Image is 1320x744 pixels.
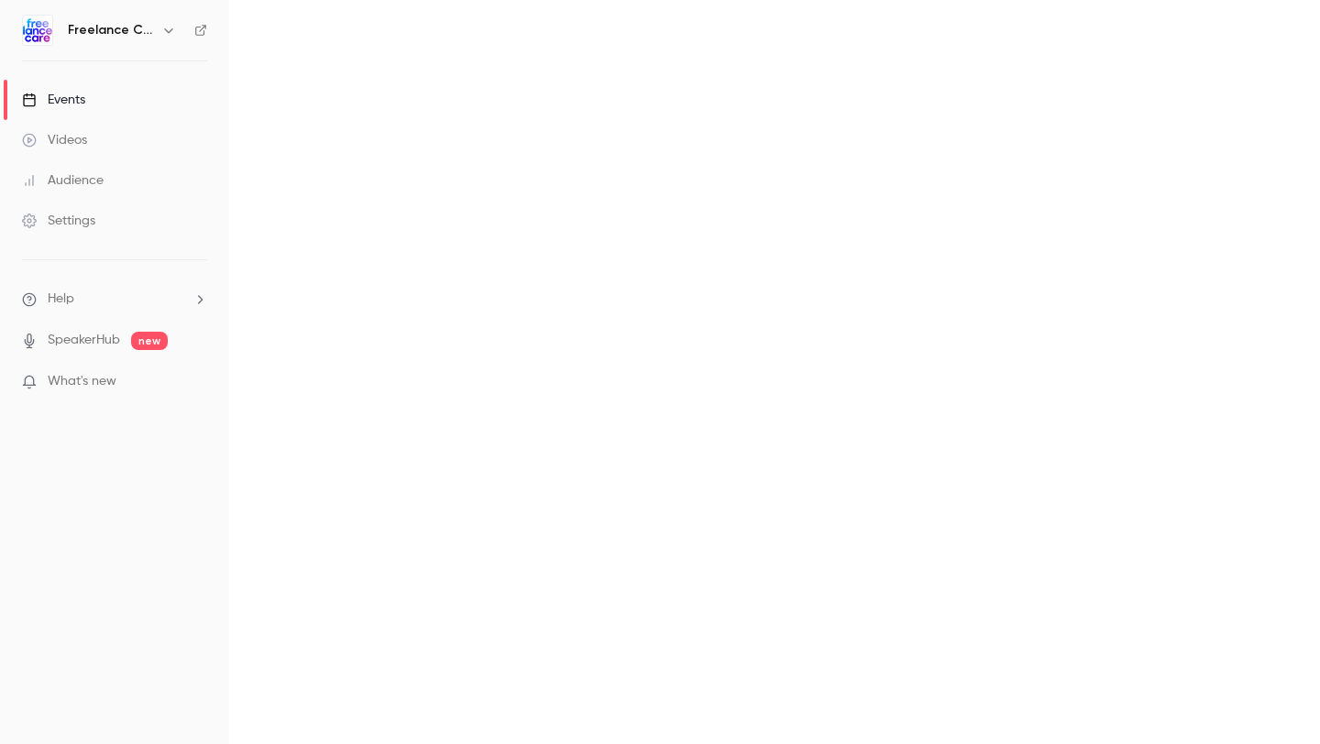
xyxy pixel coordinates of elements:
[48,290,74,309] span: Help
[22,91,85,109] div: Events
[22,290,207,309] li: help-dropdown-opener
[22,171,104,190] div: Audience
[68,21,154,39] h6: Freelance Care
[22,212,95,230] div: Settings
[48,372,116,391] span: What's new
[48,331,120,350] a: SpeakerHub
[22,131,87,149] div: Videos
[23,16,52,45] img: Freelance Care
[131,332,168,350] span: new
